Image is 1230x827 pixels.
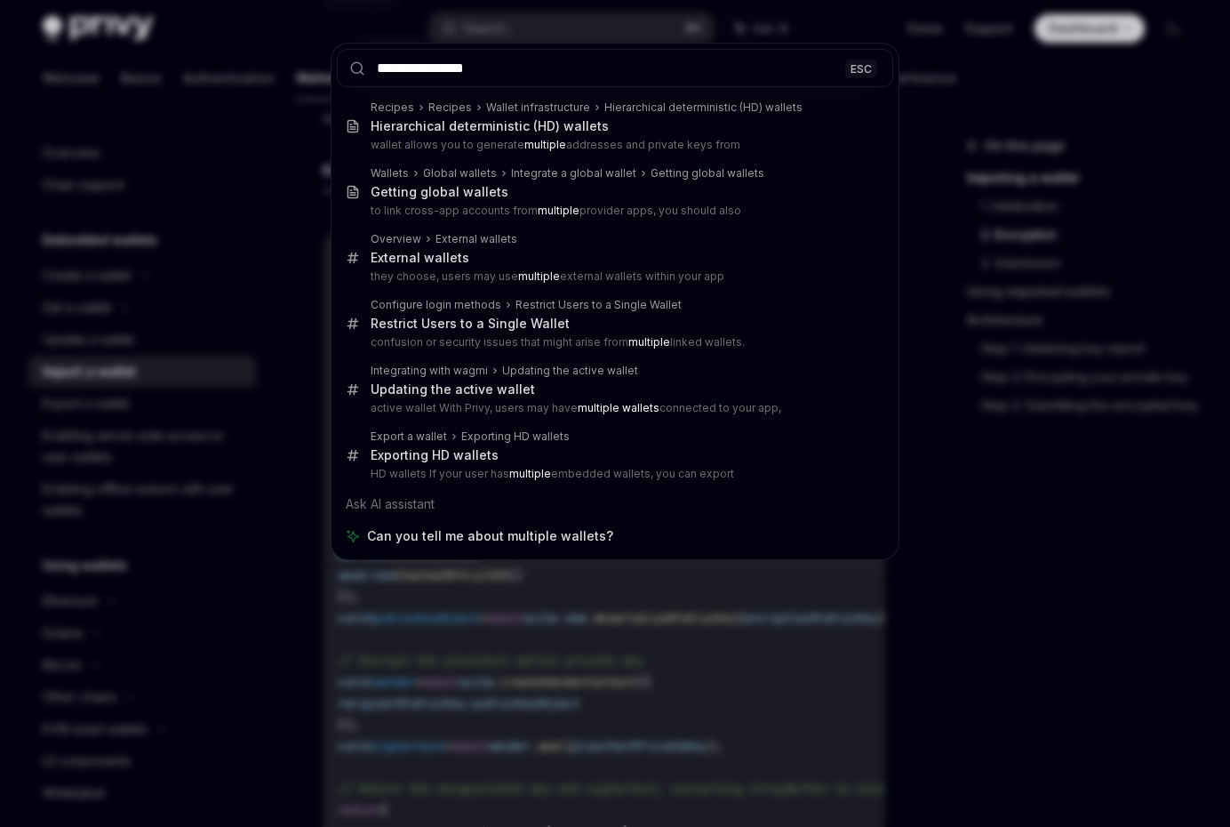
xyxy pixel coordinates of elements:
[367,527,613,545] span: Can you tell me about multiple wallets?
[423,166,497,181] div: Global wallets
[651,166,764,181] div: Getting global wallets
[509,467,551,480] b: multiple
[578,401,659,414] b: multiple wallets
[518,269,560,283] b: multiple
[371,467,856,481] p: HD wallets If your user has embedded wallets, you can export
[435,232,517,246] div: External wallets
[461,430,570,444] div: Exporting HD wallets
[371,335,856,349] p: confusion or security issues that might arise from linked wallets.
[524,138,566,151] b: multiple
[371,364,488,378] div: Integrating with wagmi
[502,364,638,378] div: Updating the active wallet
[371,269,856,284] p: they choose, users may use external wallets within your app
[371,447,499,463] div: Exporting HD wallets
[538,204,579,217] b: multiple
[486,100,590,115] div: Wallet infrastructure
[371,250,469,266] div: External wallets
[371,204,856,218] p: to link cross-app accounts from provider apps, you should also
[371,232,421,246] div: Overview
[337,488,893,520] div: Ask AI assistant
[371,316,570,332] div: Restrict Users to a Single Wallet
[511,166,636,181] div: Integrate a global wallet
[371,401,856,415] p: active wallet With Privy, users may have connected to your app,
[371,381,535,397] div: Updating the active wallet
[371,118,609,134] div: Hierarchical deterministic (HD) wallets
[371,184,508,200] div: Getting global wallets
[604,100,803,115] div: Hierarchical deterministic (HD) wallets
[371,138,856,152] p: wallet allows you to generate addresses and private keys from
[371,100,414,115] div: Recipes
[515,298,682,312] div: Restrict Users to a Single Wallet
[371,298,501,312] div: Configure login methods
[628,335,670,349] b: multiple
[371,430,447,444] div: Export a wallet
[845,59,877,77] div: ESC
[428,100,472,115] div: Recipes
[371,166,409,181] div: Wallets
